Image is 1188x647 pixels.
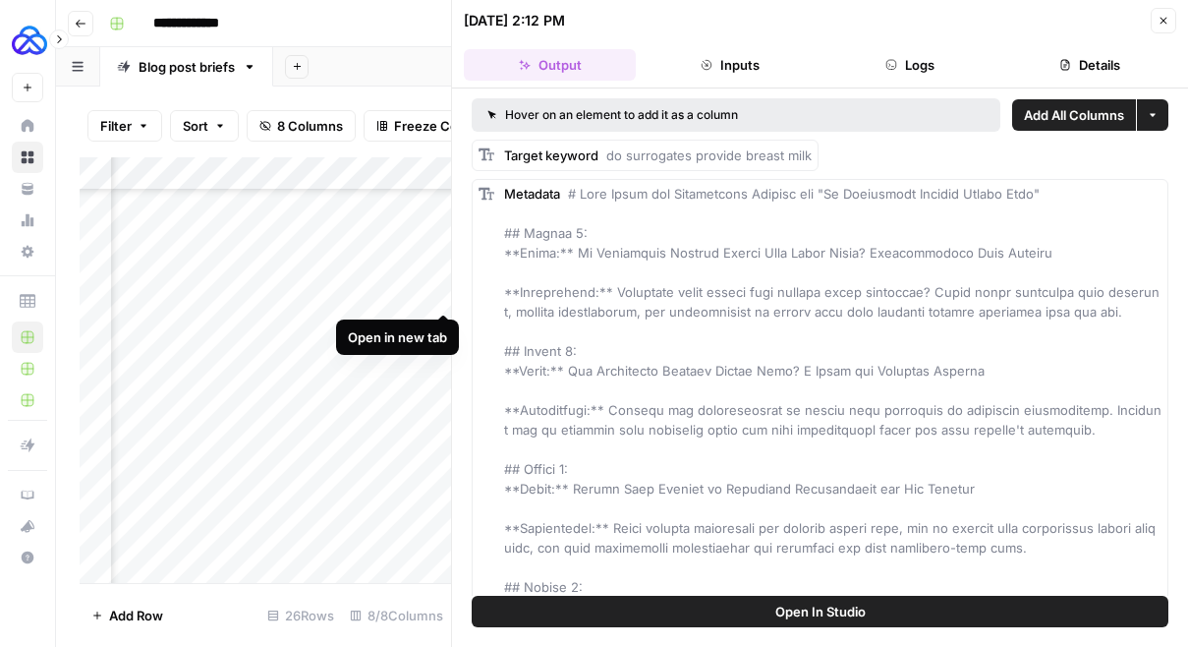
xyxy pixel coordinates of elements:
[183,116,208,136] span: Sort
[12,322,43,353] a: Hatch Content
[100,47,273,87] a: Blog post briefs
[12,173,43,205] a: Your Data
[100,116,132,136] span: Filter
[12,236,43,267] a: Settings
[775,602,866,621] span: Open In Studio
[464,49,636,81] button: Output
[12,142,43,173] a: Browse
[109,606,163,625] span: Add Row
[12,384,43,416] a: Bright Tax Countries Bottom Tier Grid
[12,542,43,573] button: Help + Support
[504,147,598,163] span: Target keyword
[13,511,42,541] div: What's new?
[504,186,560,202] span: Metadata
[348,327,447,347] div: Open in new tab
[277,116,343,136] span: 8 Columns
[80,600,175,631] button: Add Row
[342,600,451,631] div: 8/8 Columns
[1024,105,1124,125] span: Add All Columns
[12,479,43,510] a: AirOps Academy
[12,110,43,142] a: Home
[12,16,43,65] button: Workspace: AUQ
[464,11,565,30] div: [DATE] 2:12 PM
[644,49,816,81] button: Inputs
[824,49,996,81] button: Logs
[170,110,239,142] button: Sort
[1004,49,1176,81] button: Details
[1012,99,1136,131] button: Add All Columns
[472,596,1168,627] button: Open In Studio
[12,510,43,542] button: What's new?
[259,600,342,631] div: 26 Rows
[606,147,812,163] span: do surrogates provide breast milk
[487,106,862,124] div: Hover on an element to add it as a column
[247,110,356,142] button: 8 Columns
[12,353,43,384] a: SurveyVista LP, Blogs
[87,110,162,142] button: Filter
[394,116,495,136] span: Freeze Columns
[12,205,43,236] a: Monitoring
[12,23,47,58] img: AUQ Logo
[139,57,235,77] div: Blog post briefs
[364,110,508,142] button: Freeze Columns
